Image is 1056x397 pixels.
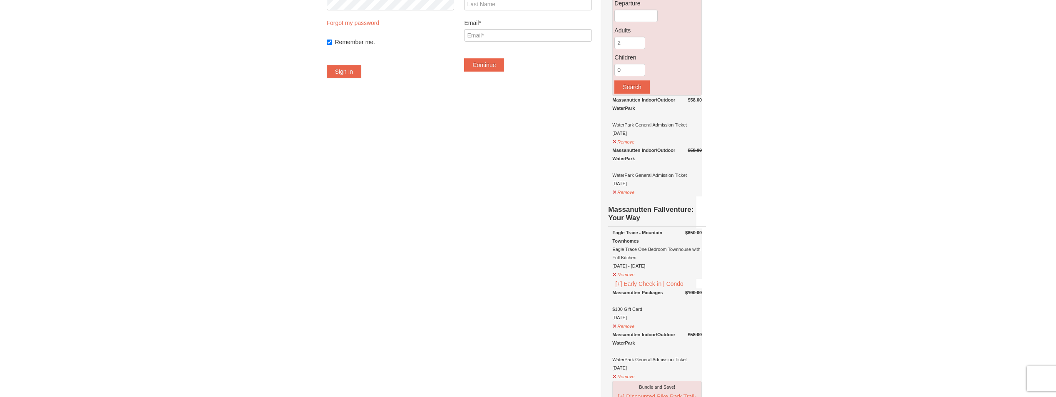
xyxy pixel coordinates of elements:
label: Children [614,53,700,62]
button: Sign In [327,65,362,78]
input: Email* [464,29,591,42]
button: Search [614,80,649,94]
label: Adults [614,26,700,35]
div: Bundle and Save! [614,383,700,391]
div: WaterPark General Admission Ticket [DATE] [612,330,702,372]
div: WaterPark General Admission Ticket [DATE] [612,96,702,137]
button: Remove [612,268,635,279]
del: $58.00 [688,148,702,153]
label: Remember me. [335,38,454,46]
strong: Eagle Trace - Mountain Townhomes [612,230,662,243]
div: WaterPark General Admission Ticket [DATE] [612,146,702,188]
del: $58.00 [688,332,702,337]
div: Massanutten Indoor/Outdoor WaterPark [612,146,702,163]
del: $58.00 [688,97,702,102]
div: Massanutten Indoor/Outdoor WaterPark [612,96,702,112]
div: $100 Gift Card [DATE] [612,288,702,322]
del: $650.00 [685,230,702,235]
div: Massanutten Indoor/Outdoor WaterPark [612,330,702,347]
label: Email* [464,19,591,27]
button: Remove [612,186,635,196]
strong: Massanutten Fallventure: Your Way [608,206,693,222]
button: Remove [612,370,635,381]
a: Forgot my password [327,20,380,26]
button: Remove [612,320,635,330]
del: $100.00 [685,290,702,295]
button: [+] Early Check-in | Condo [612,279,686,288]
button: Remove [612,136,635,146]
div: Eagle Trace One Bedroom Townhouse with Full Kitchen [DATE] - [DATE] [612,228,702,270]
div: Massanutten Packages [612,288,702,297]
button: Continue [464,58,504,72]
